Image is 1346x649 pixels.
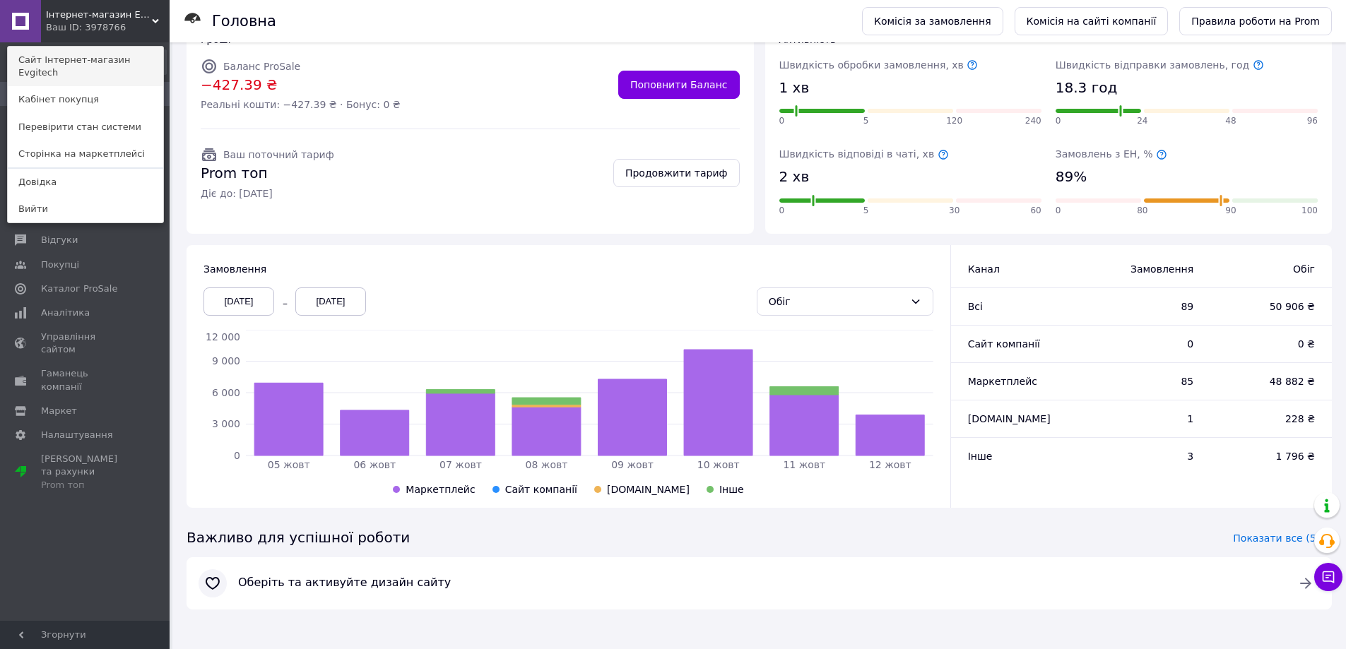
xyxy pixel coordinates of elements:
[1056,205,1061,217] span: 0
[779,167,810,187] span: 2 хв
[968,451,993,462] span: Інше
[1094,449,1193,463] span: 3
[206,331,240,343] tspan: 12 000
[526,459,568,470] tspan: 08 жовт
[968,338,1040,350] span: Сайт компанії
[968,263,1000,275] span: Канал
[505,484,577,495] span: Сайт компанії
[968,301,983,312] span: Всi
[719,484,744,495] span: Інше
[1094,299,1193,314] span: 89
[1056,115,1061,127] span: 0
[968,376,1037,387] span: Маркетплейс
[968,413,1051,424] span: [DOMAIN_NAME]
[1094,412,1193,426] span: 1
[1301,205,1318,217] span: 100
[779,78,810,98] span: 1 хв
[1222,337,1315,351] span: 0 ₴
[1056,167,1087,187] span: 89%
[212,355,240,367] tspan: 9 000
[613,159,740,187] a: Продовжити тариф
[353,459,396,470] tspan: 06 жовт
[201,186,334,201] span: Діє до: [DATE]
[46,21,105,34] div: Ваш ID: 3978766
[41,234,78,246] span: Відгуки
[1222,262,1315,276] span: Обіг
[41,429,113,441] span: Налаштування
[1314,563,1342,591] button: Чат з покупцем
[41,405,77,417] span: Маркет
[1307,115,1318,127] span: 96
[234,450,240,461] tspan: 0
[697,459,740,470] tspan: 10 жовт
[41,479,131,492] div: Prom топ
[212,13,276,30] h1: Головна
[1233,531,1320,545] span: Показати все (5)
[863,115,869,127] span: 5
[8,169,163,196] a: Довідка
[8,86,163,113] a: Кабінет покупця
[1179,7,1332,35] a: Правила роботи на Prom
[203,263,266,275] span: Замовлення
[8,196,163,222] a: Вийти
[201,75,401,95] span: −427.39 ₴
[203,287,274,316] div: [DATE]
[779,205,785,217] span: 0
[41,282,117,295] span: Каталог ProSale
[201,34,231,45] span: Гроші
[1015,7,1169,35] a: Комісія на сайті компанії
[618,71,740,99] a: Поповнити Баланс
[779,115,785,127] span: 0
[1056,59,1264,71] span: Швидкість відправки замовлень, год
[46,8,152,21] span: Інтернет-магазин Evgitech
[187,528,410,548] span: Важливо для успішної роботи
[439,459,482,470] tspan: 07 жовт
[1025,115,1041,127] span: 240
[187,557,1332,609] a: Оберіть та активуйте дизайн сайту
[949,205,960,217] span: 30
[1222,374,1315,388] span: 48 882 ₴
[1225,205,1236,217] span: 90
[201,97,401,112] span: Реальні кошти: −427.39 ₴ · Бонус: 0 ₴
[1030,205,1041,217] span: 60
[1225,115,1236,127] span: 48
[1137,115,1147,127] span: 24
[223,61,300,72] span: Баланс ProSale
[41,367,131,393] span: Гаманець компанії
[41,331,131,356] span: Управління сайтом
[1094,374,1193,388] span: 85
[8,141,163,167] a: Сторінка на маркетплейсі
[1222,299,1315,314] span: 50 906 ₴
[295,287,366,316] div: [DATE]
[862,7,1003,35] a: Комісія за замовлення
[223,149,334,160] span: Ваш поточний тариф
[1056,78,1117,98] span: 18.3 год
[869,459,911,470] tspan: 12 жовт
[783,459,825,470] tspan: 11 жовт
[406,484,475,495] span: Маркетплейс
[1094,262,1193,276] span: Замовлення
[212,387,240,398] tspan: 6 000
[779,59,979,71] span: Швидкість обробки замовлення, хв
[1094,337,1193,351] span: 0
[1222,449,1315,463] span: 1 796 ₴
[268,459,310,470] tspan: 05 жовт
[779,34,837,45] span: Активність
[611,459,654,470] tspan: 09 жовт
[1137,205,1147,217] span: 80
[1222,412,1315,426] span: 228 ₴
[8,114,163,141] a: Перевірити стан системи
[201,163,334,184] span: Prom топ
[769,294,904,309] div: Обіг
[212,418,240,429] tspan: 3 000
[41,258,79,271] span: Покупці
[607,484,690,495] span: [DOMAIN_NAME]
[8,47,163,86] a: Сайт Інтернет-магазин Evgitech
[946,115,962,127] span: 120
[1056,148,1167,160] span: Замовлень з ЕН, %
[779,148,949,160] span: Швидкість відповіді в чаті, хв
[238,575,1280,591] span: Оберіть та активуйте дизайн сайту
[41,306,90,319] span: Аналітика
[41,453,131,492] span: [PERSON_NAME] та рахунки
[863,205,869,217] span: 5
